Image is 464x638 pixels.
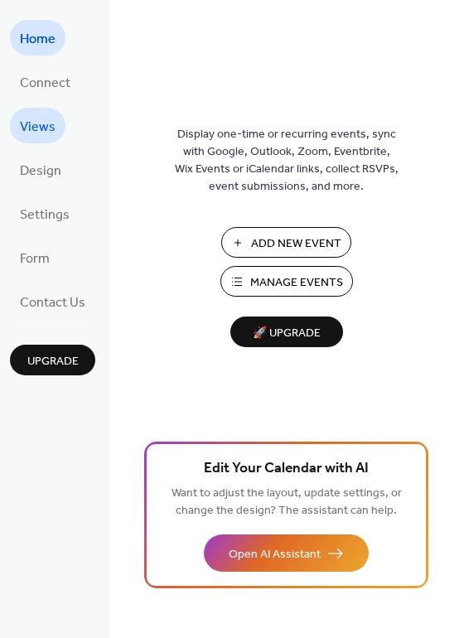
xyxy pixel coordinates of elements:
span: Upgrade [27,353,79,370]
span: Form [20,246,50,272]
span: Open AI Assistant [229,546,321,563]
a: Contact Us [10,283,95,319]
span: Contact Us [20,290,85,316]
button: 🚀 Upgrade [230,317,343,347]
span: Settings [20,202,70,228]
span: Home [20,27,56,52]
button: Add New Event [221,227,351,258]
a: Connect [10,64,80,99]
a: Home [10,20,65,56]
a: Design [10,152,71,187]
span: Views [20,114,56,140]
span: Design [20,158,61,184]
span: Manage Events [250,274,343,292]
button: Open AI Assistant [204,534,369,572]
span: Edit Your Calendar with AI [204,457,369,481]
a: Views [10,108,65,143]
span: Display one-time or recurring events, sync with Google, Outlook, Zoom, Eventbrite, Wix Events or ... [175,126,399,196]
button: Manage Events [220,266,353,297]
span: Want to adjust the layout, update settings, or change the design? The assistant can help. [172,482,402,522]
button: Upgrade [10,345,95,375]
span: Add New Event [251,235,341,253]
a: Form [10,239,60,275]
span: 🚀 Upgrade [240,322,333,345]
a: Settings [10,196,80,231]
span: Connect [20,70,70,96]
